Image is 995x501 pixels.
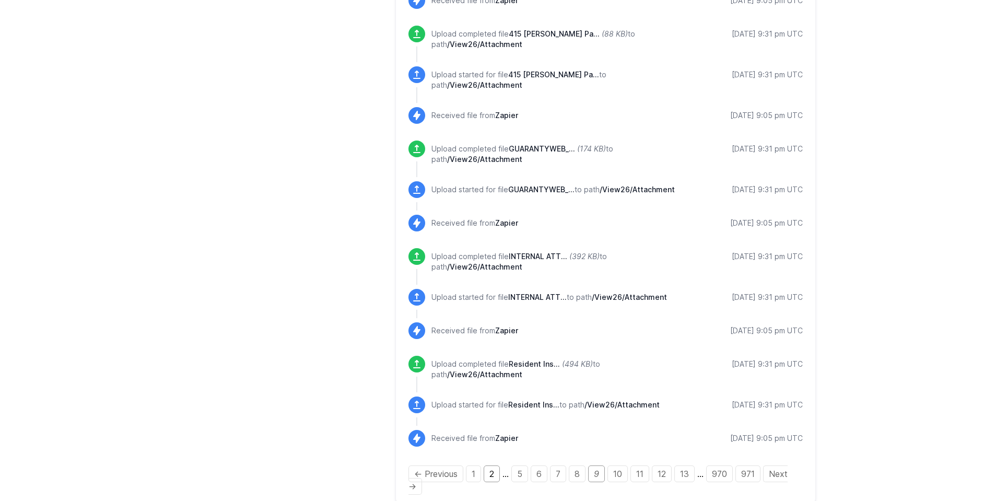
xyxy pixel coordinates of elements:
[447,40,522,49] span: /View26/Attachment
[730,218,803,228] div: [DATE] 9:05 pm UTC
[732,251,803,262] div: [DATE] 9:31 pm UTC
[706,465,733,482] a: Page 970
[730,325,803,336] div: [DATE] 9:05 pm UTC
[577,144,606,153] i: (174 KB)
[431,251,691,272] p: Upload completed file to path
[495,111,518,120] span: Zapier
[588,465,605,482] em: Page 9
[508,293,567,301] span: INTERNAL ATTORNEY ACKNOWLEDGMENT - Lease 8-7-2024 to 8-6-2025_51705.pdf
[562,359,593,368] i: (494 KB)
[431,218,518,228] p: Received file from
[502,469,509,479] span: …
[509,252,567,261] span: INTERNAL ATTORNEY ACKNOWLEDGMENT - Lease 8-7-2024 to 8-6-2025_51705.pdf
[550,465,566,482] a: Page 7
[431,69,691,90] p: Upload started for file to path
[509,29,600,38] span: 415 Viraj Patel Income Docs_67839.pdf
[509,359,560,368] span: Resident Insurance - Leasing Desk - Lease 6-13-2024 to 6-12-2025_54865.pdf
[943,449,982,488] iframe: Drift Widget Chat Controller
[584,400,660,409] span: /View26/Attachment
[732,400,803,410] div: [DATE] 9:31 pm UTC
[697,469,704,479] span: …
[600,185,675,194] span: /View26/Attachment
[508,400,559,409] span: Resident Insurance - Leasing Desk - Lease 6-13-2024 to 6-12-2025_54865.pdf
[431,359,691,380] p: Upload completed file to path
[630,465,649,482] a: Page 11
[674,465,695,482] a: Page 13
[431,433,518,444] p: Received file from
[408,468,803,493] div: Pagination
[447,155,522,164] span: /View26/Attachment
[531,465,547,482] a: Page 6
[732,69,803,80] div: [DATE] 9:31 pm UTC
[431,184,675,195] p: Upload started for file to path
[431,400,660,410] p: Upload started for file to path
[732,144,803,154] div: [DATE] 9:31 pm UTC
[495,326,518,335] span: Zapier
[732,359,803,369] div: [DATE] 9:31 pm UTC
[569,252,600,261] i: (392 KB)
[447,80,522,89] span: /View26/Attachment
[408,465,463,482] a: Previous page
[447,262,522,271] span: /View26/Attachment
[431,29,691,50] p: Upload completed file to path
[602,29,628,38] i: (88 KB)
[735,465,760,482] a: Page 971
[730,433,803,444] div: [DATE] 9:05 pm UTC
[508,185,575,194] span: GUARANTYWEB_70055.pdf
[592,293,667,301] span: /View26/Attachment
[607,465,628,482] a: Page 10
[431,110,518,121] p: Received file from
[732,29,803,39] div: [DATE] 9:31 pm UTC
[431,325,518,336] p: Received file from
[569,465,586,482] a: Page 8
[431,144,691,165] p: Upload completed file to path
[495,434,518,442] span: Zapier
[508,70,599,79] span: 415 Viraj Patel Income Docs_67839.pdf
[484,465,500,482] a: Page 2
[652,465,672,482] a: Page 12
[408,465,788,495] a: Next page
[447,370,522,379] span: /View26/Attachment
[466,465,481,482] a: Page 1
[511,465,528,482] a: Page 5
[495,218,518,227] span: Zapier
[732,184,803,195] div: [DATE] 9:31 pm UTC
[730,110,803,121] div: [DATE] 9:05 pm UTC
[732,292,803,302] div: [DATE] 9:31 pm UTC
[431,292,667,302] p: Upload started for file to path
[509,144,575,153] span: GUARANTYWEB_70055.pdf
